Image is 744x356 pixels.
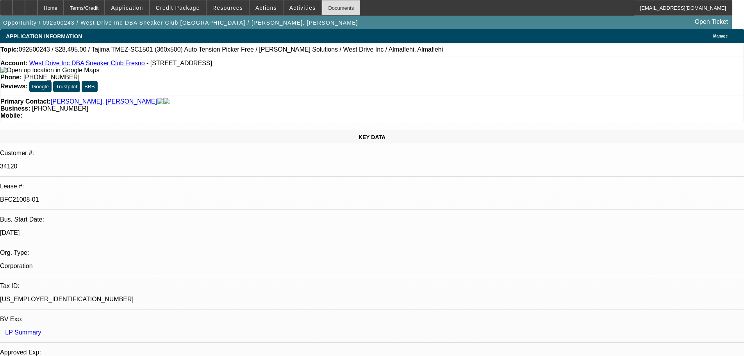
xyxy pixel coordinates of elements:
button: Resources [207,0,249,15]
span: APPLICATION INFORMATION [6,33,82,39]
span: Resources [212,5,243,11]
span: Application [111,5,143,11]
button: Activities [284,0,322,15]
img: Open up location in Google Maps [0,67,99,74]
a: [PERSON_NAME], [PERSON_NAME] [51,98,157,105]
strong: Reviews: [0,83,27,89]
button: Credit Package [150,0,206,15]
span: Manage [713,34,728,38]
span: 092500243 / $28,495.00 / Tajima TMEZ-SC1501 (360x500) Auto Tension Picker Free / [PERSON_NAME] So... [19,46,443,53]
span: Actions [255,5,277,11]
span: [PHONE_NUMBER] [32,105,88,112]
button: Application [105,0,149,15]
span: [PHONE_NUMBER] [23,74,80,81]
button: Actions [250,0,283,15]
a: West Drive Inc DBA Sneaker Club Fresno [29,60,145,66]
span: - [STREET_ADDRESS] [146,60,212,66]
strong: Primary Contact: [0,98,51,105]
strong: Phone: [0,74,21,81]
span: Credit Package [156,5,200,11]
a: LP Summary [5,329,41,336]
span: KEY DATA [359,134,385,140]
a: View Google Maps [0,67,99,73]
button: Trustpilot [53,81,80,92]
strong: Topic: [0,46,19,53]
strong: Account: [0,60,27,66]
img: facebook-icon.png [157,98,163,105]
span: Opportunity / 092500243 / West Drive Inc DBA Sneaker Club [GEOGRAPHIC_DATA] / [PERSON_NAME], [PER... [3,20,358,26]
strong: Mobile: [0,112,22,119]
a: Open Ticket [692,15,731,29]
button: BBB [82,81,98,92]
img: linkedin-icon.png [163,98,169,105]
span: Activities [289,5,316,11]
strong: Business: [0,105,30,112]
button: Google [29,81,52,92]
